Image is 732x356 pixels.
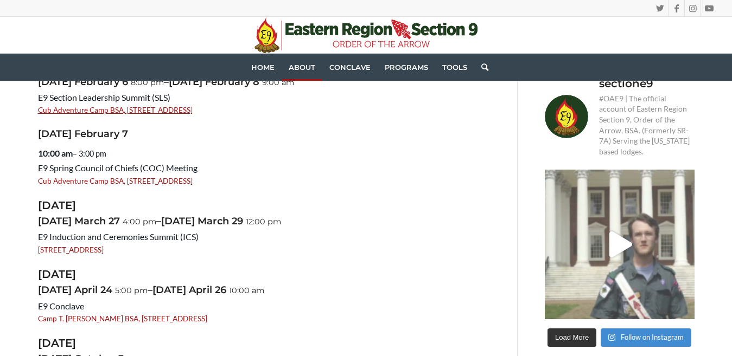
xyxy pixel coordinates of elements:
[148,284,152,296] span: –
[251,63,275,72] span: Home
[322,54,378,81] a: Conclave
[378,54,435,81] a: Programs
[38,142,490,161] dt: 10:00 am
[109,215,120,227] span: 27
[74,128,119,140] span: February
[548,328,596,347] button: Load More
[38,199,490,211] h3: [DATE]
[545,76,695,157] a: sectione9 #OAE9 | The official account of Eastern Region Section 9, Order of the Arrow, BSA. (For...
[123,217,156,228] small: 4:00 pm
[38,128,72,140] span: [DATE]
[38,268,490,280] h3: [DATE]
[38,284,72,296] span: [DATE]
[608,333,615,341] svg: Instagram
[329,63,371,72] span: Conclave
[609,231,632,257] svg: Play
[122,128,128,140] span: 7
[38,337,490,349] h3: [DATE]
[545,170,695,319] img: Interested helping with E9 shows? Click the 🔗 in our bio to fill out the interest survey by Novem...
[385,63,428,72] span: Programs
[244,54,282,81] a: Home
[161,215,195,227] span: [DATE]
[156,215,161,227] span: –
[232,215,243,227] span: 29
[115,286,148,296] small: 5:00 pm
[152,284,186,296] span: [DATE]
[282,54,322,81] a: About
[215,284,226,296] span: 26
[100,284,112,296] span: 24
[289,63,315,72] span: About
[246,217,281,228] small: 12:00 pm
[555,333,589,341] span: Load More
[599,93,695,157] p: #OAE9 | The official account of Eastern Region Section 9, Order of the Arrow, BSA. (Formerly SR-7...
[474,54,488,81] a: Search
[545,170,695,319] a: Play
[38,163,198,173] span: E9 Spring Council of Chiefs (COC) Meeting
[601,328,691,347] a: Instagram Follow on Instagram
[442,63,467,72] span: Tools
[621,333,684,341] span: Follow on Instagram
[38,106,193,114] a: Cub Adventure Camp BSA, [STREET_ADDRESS]
[74,215,106,227] span: March
[435,54,474,81] a: Tools
[189,284,212,296] span: April
[38,92,170,102] span: E9 Section Leadership Summit (SLS)
[74,284,98,296] span: April
[38,231,199,242] span: E9 Induction and Ceremonies Summit (ICS)
[38,177,193,185] a: Cub Adventure Camp BSA, [STREET_ADDRESS]
[38,314,207,323] a: Camp T. [PERSON_NAME] BSA, [STREET_ADDRESS]
[38,215,72,227] span: [DATE]
[229,286,264,296] small: 10:00 am
[73,147,106,161] span: – 3:00 pm
[38,245,104,254] a: [STREET_ADDRESS]
[198,215,229,227] span: March
[38,301,84,311] span: E9 Conclave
